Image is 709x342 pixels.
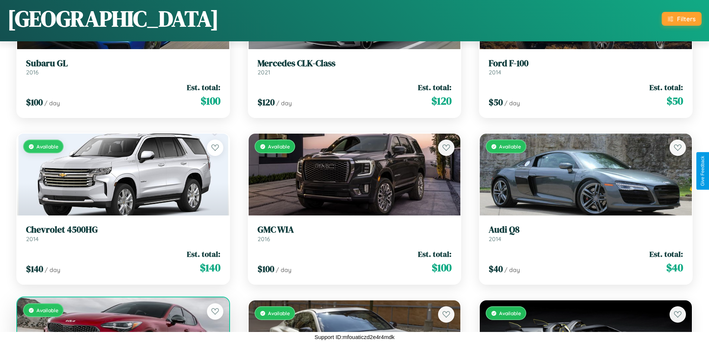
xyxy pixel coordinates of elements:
[431,93,451,108] span: $ 120
[489,58,683,69] h3: Ford F-100
[499,143,521,150] span: Available
[432,260,451,275] span: $ 100
[268,143,290,150] span: Available
[276,266,291,274] span: / day
[258,68,270,76] span: 2021
[489,263,503,275] span: $ 40
[26,235,39,243] span: 2014
[314,332,395,342] p: Support ID: mfouaticzd2e4r4mdk
[44,99,60,107] span: / day
[489,58,683,76] a: Ford F-1002014
[662,12,702,26] button: Filters
[26,58,220,69] h3: Subaru GL
[258,235,270,243] span: 2016
[499,310,521,316] span: Available
[667,93,683,108] span: $ 50
[276,99,292,107] span: / day
[258,58,452,76] a: Mercedes CLK-Class2021
[418,249,451,259] span: Est. total:
[489,224,683,243] a: Audi Q82014
[26,58,220,76] a: Subaru GL2016
[649,82,683,93] span: Est. total:
[201,93,220,108] span: $ 100
[26,263,43,275] span: $ 140
[258,58,452,69] h3: Mercedes CLK-Class
[45,266,60,274] span: / day
[504,99,520,107] span: / day
[26,224,220,243] a: Chevrolet 4500HG2014
[649,249,683,259] span: Est. total:
[26,96,43,108] span: $ 100
[187,249,220,259] span: Est. total:
[187,82,220,93] span: Est. total:
[268,310,290,316] span: Available
[666,260,683,275] span: $ 40
[258,224,452,235] h3: GMC WIA
[489,68,501,76] span: 2014
[418,82,451,93] span: Est. total:
[489,96,503,108] span: $ 50
[489,235,501,243] span: 2014
[26,224,220,235] h3: Chevrolet 4500HG
[36,307,58,313] span: Available
[489,224,683,235] h3: Audi Q8
[677,15,696,23] div: Filters
[258,263,274,275] span: $ 100
[7,3,219,34] h1: [GEOGRAPHIC_DATA]
[700,156,705,186] div: Give Feedback
[258,224,452,243] a: GMC WIA2016
[26,68,39,76] span: 2016
[258,96,275,108] span: $ 120
[504,266,520,274] span: / day
[200,260,220,275] span: $ 140
[36,143,58,150] span: Available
